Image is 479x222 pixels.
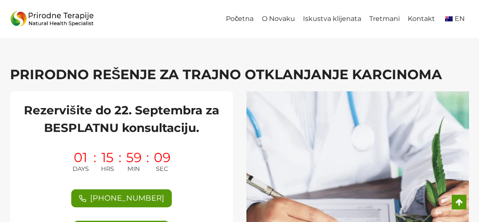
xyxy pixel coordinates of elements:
a: en_AUEN [439,10,469,28]
img: Prirodne_Terapije_Logo - Prirodne Terapije [10,9,94,29]
span: : [146,151,149,174]
nav: Primary Navigation [222,10,469,28]
span: : [119,151,122,174]
span: MIN [127,164,140,174]
span: EN [455,15,465,23]
span: 09 [154,151,171,164]
h1: PRIRODNO REŠENJE ZA TRAJNO OTKLANJANJE KARCINOMA [10,65,469,85]
span: HRS [101,164,114,174]
h2: Rezervišite do 22. Septembra za BESPLATNU konsultaciju. [20,101,223,137]
img: English [445,16,453,21]
a: Tretmani [365,10,404,28]
a: O Novaku [258,10,299,28]
span: 15 [101,151,114,164]
a: Scroll to top [452,195,466,209]
span: 59 [126,151,142,164]
a: Iskustva klijenata [299,10,365,28]
a: Početna [222,10,258,28]
span: [PHONE_NUMBER] [90,192,164,204]
span: DAYS [72,164,89,174]
span: : [93,151,96,174]
a: [PHONE_NUMBER] [71,189,172,207]
span: SEC [156,164,168,174]
span: 01 [74,151,87,164]
a: Kontakt [404,10,439,28]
